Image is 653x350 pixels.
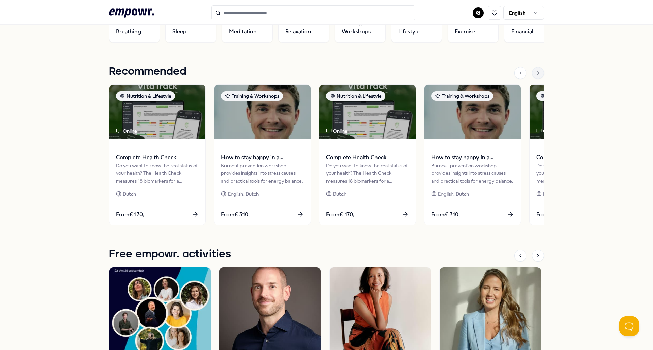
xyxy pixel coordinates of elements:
span: From € 310,- [431,210,462,219]
img: package image [424,85,521,139]
input: Search for products, categories or subcategories [211,5,415,20]
a: package imageNutrition & LifestyleOnlineComplete Health CheckDo you want to know the real status ... [529,84,626,225]
span: Sleep [172,27,186,36]
div: Do you want to know the real status of your health? The Health Check measures 18 biomarkers for a... [116,162,199,185]
div: Training & Workshops [431,91,493,101]
img: package image [530,85,626,139]
span: How to stay happy in a performance society (workshop) [221,153,304,162]
span: Dutch [543,190,556,198]
span: How to stay happy in a performance society (workshop) [431,153,514,162]
div: Nutrition & Lifestyle [326,91,385,101]
span: From € 310,- [221,210,252,219]
iframe: Help Scout Beacon - Open [619,316,639,336]
span: Training & Workshops [342,19,379,36]
div: Training & Workshops [221,91,283,101]
div: Online [536,127,557,135]
span: Complete Health Check [116,153,199,162]
a: package imageTraining & WorkshopsHow to stay happy in a performance society (workshop)Burnout pre... [214,84,311,225]
div: Nutrition & Lifestyle [116,91,175,101]
span: From € 170,- [326,210,357,219]
span: Breathing [116,27,141,36]
span: Dutch [123,190,136,198]
a: package imageNutrition & LifestyleOnlineComplete Health CheckDo you want to know the real status ... [319,84,416,225]
div: Burnout prevention workshop provides insights into stress causes and practical tools for energy b... [221,162,304,185]
h1: Free empowr. activities [109,246,231,263]
div: Do you want to know the real status of your health? The Health Check measures 18 biomarkers for a... [536,162,619,185]
div: Online [326,127,347,135]
a: package imageNutrition & LifestyleOnlineComplete Health CheckDo you want to know the real status ... [109,84,206,225]
img: package image [109,85,205,139]
img: package image [319,85,416,139]
a: package imageTraining & WorkshopsHow to stay happy in a performance society (workshop)Burnout pre... [424,84,521,225]
span: Dutch [333,190,346,198]
div: Nutrition & Lifestyle [536,91,596,101]
span: Financial [511,27,533,36]
span: English, Dutch [438,190,469,198]
span: English, Dutch [228,190,259,198]
span: From € 170,- [116,210,147,219]
span: Complete Health Check [536,153,619,162]
span: From € 170,- [536,210,567,219]
span: Complete Health Check [326,153,409,162]
div: Online [116,127,137,135]
span: Mindfulness & Meditation [229,19,266,36]
div: Do you want to know the real status of your health? The Health Check measures 18 biomarkers for a... [326,162,409,185]
span: Exercise [455,27,475,36]
span: Nutrition & Lifestyle [398,19,435,36]
div: Burnout prevention workshop provides insights into stress causes and practical tools for energy b... [431,162,514,185]
button: G [473,7,484,18]
h1: Recommended [109,63,186,80]
span: Relaxation [285,27,311,36]
img: package image [214,85,311,139]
